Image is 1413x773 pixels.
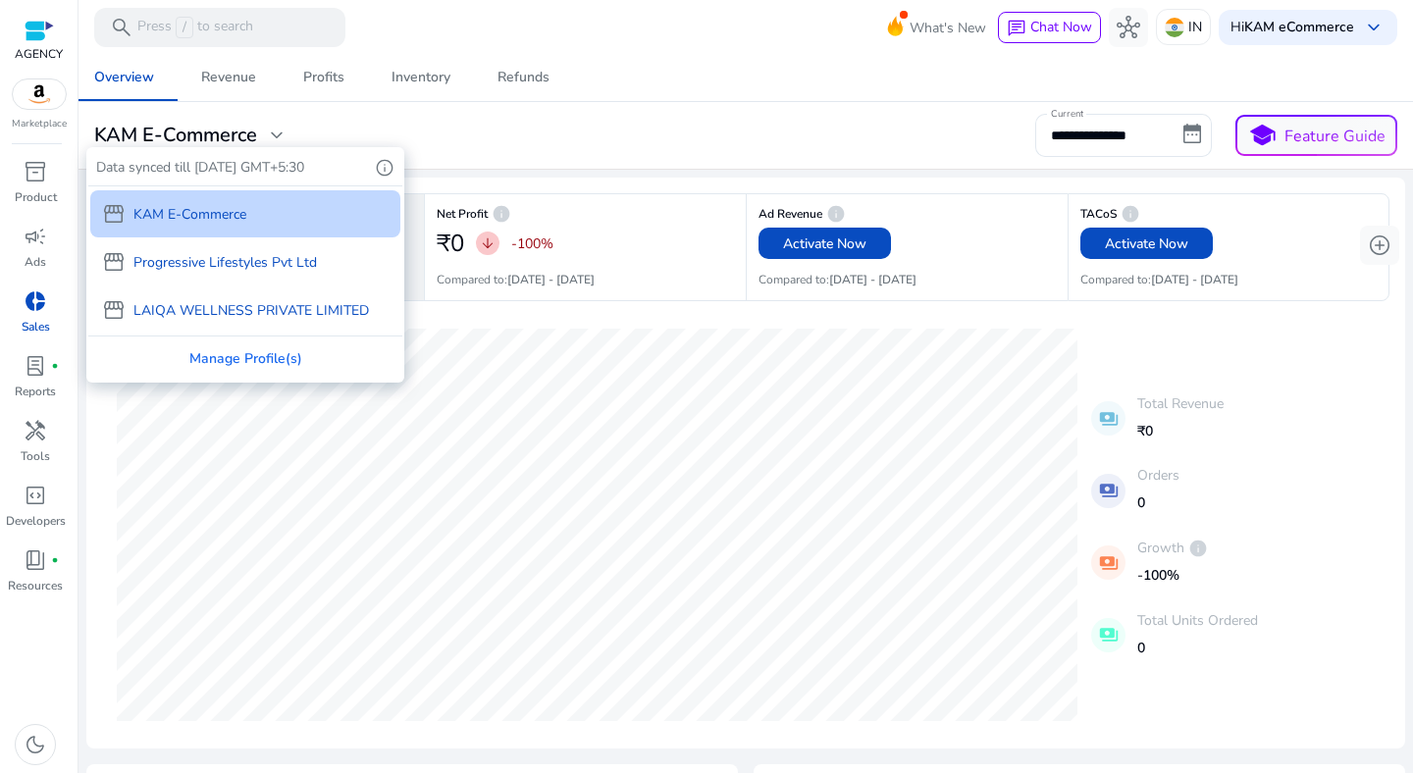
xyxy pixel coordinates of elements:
p: Progressive Lifestyles Pvt Ltd [133,251,317,272]
p: LAIQA WELLNESS PRIVATE LIMITED [133,299,369,320]
span: storefront [102,298,126,322]
span: storefront [102,250,126,274]
span: info [375,157,394,177]
div: Manage Profile(s) [88,336,402,381]
p: Data synced till [DATE] GMT+5:30 [96,157,304,178]
p: KAM E-Commerce [133,203,246,224]
span: storefront [102,202,126,226]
